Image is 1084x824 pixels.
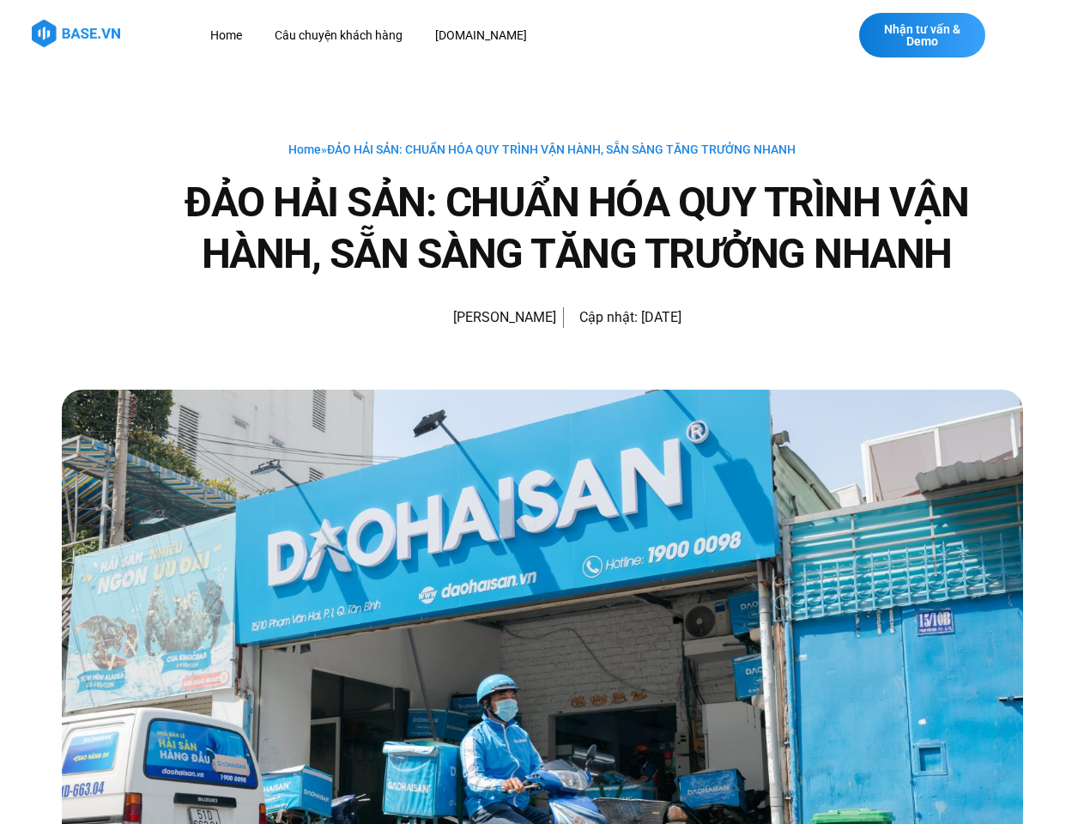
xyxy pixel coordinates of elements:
span: Cập nhật: [579,309,638,325]
a: Nhận tư vấn & Demo [859,13,985,58]
a: [DOMAIN_NAME] [422,20,540,51]
span: Nhận tư vấn & Demo [876,23,968,47]
a: Home [288,142,321,156]
a: Home [197,20,255,51]
span: » [288,142,796,156]
nav: Menu [197,20,773,51]
a: Câu chuyện khách hàng [262,20,415,51]
span: [PERSON_NAME] [445,306,556,330]
time: [DATE] [641,309,681,325]
span: ĐẢO HẢI SẢN: CHUẨN HÓA QUY TRÌNH VẬN HÀNH, SẴN SÀNG TĂNG TRƯỞNG NHANH [327,142,796,156]
a: Picture of Hạnh Hoàng [PERSON_NAME] [403,297,556,338]
h1: ĐẢO HẢI SẢN: CHUẨN HÓA QUY TRÌNH VẬN HÀNH, SẴN SÀNG TĂNG TRƯỞNG NHANH [130,177,1023,280]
